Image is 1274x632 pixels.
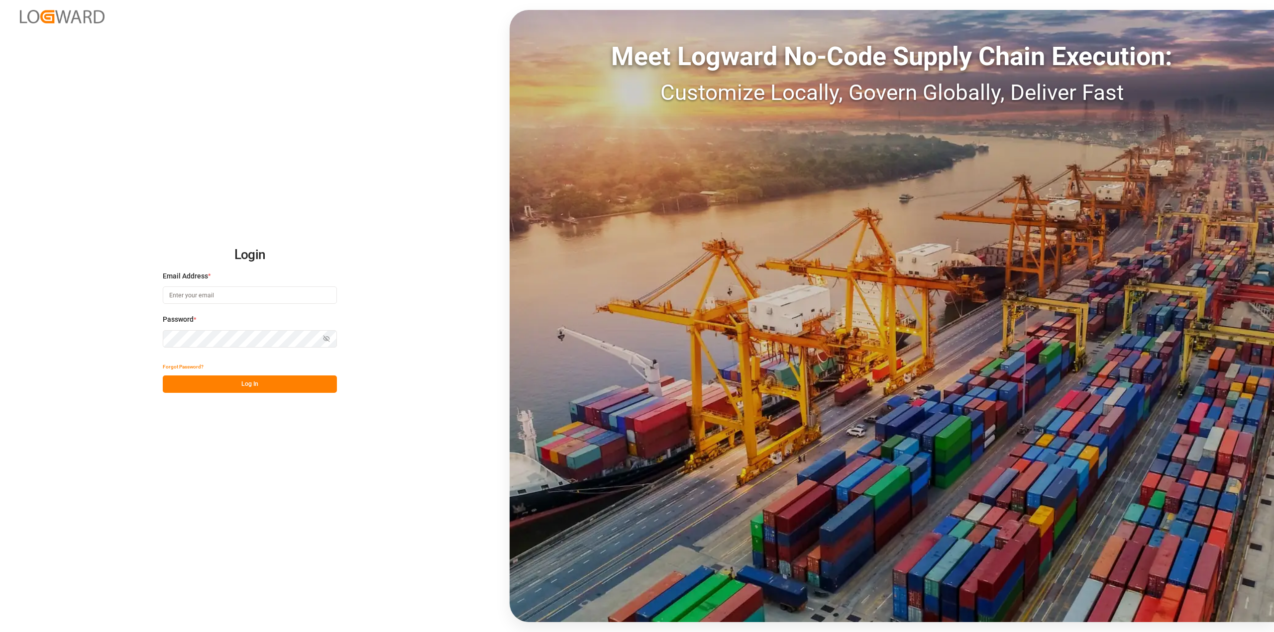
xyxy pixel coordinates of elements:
h2: Login [163,239,337,271]
button: Log In [163,375,337,393]
button: Forgot Password? [163,358,204,375]
span: Password [163,314,194,325]
span: Email Address [163,271,208,281]
div: Meet Logward No-Code Supply Chain Execution: [510,37,1274,76]
img: Logward_new_orange.png [20,10,105,23]
div: Customize Locally, Govern Globally, Deliver Fast [510,76,1274,109]
input: Enter your email [163,286,337,304]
